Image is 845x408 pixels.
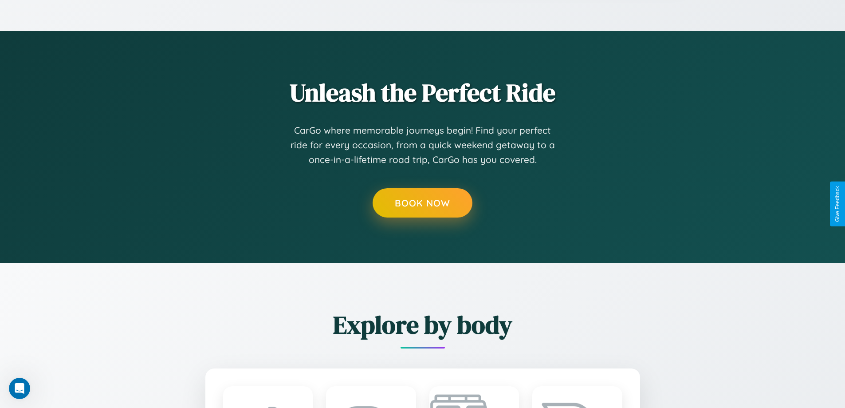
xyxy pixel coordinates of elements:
[157,308,689,342] h2: Explore by body
[834,186,841,222] div: Give Feedback
[373,188,472,218] button: Book Now
[9,378,30,399] iframe: Intercom live chat
[290,123,556,167] p: CarGo where memorable journeys begin! Find your perfect ride for every occasion, from a quick wee...
[157,75,689,110] h2: Unleash the Perfect Ride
